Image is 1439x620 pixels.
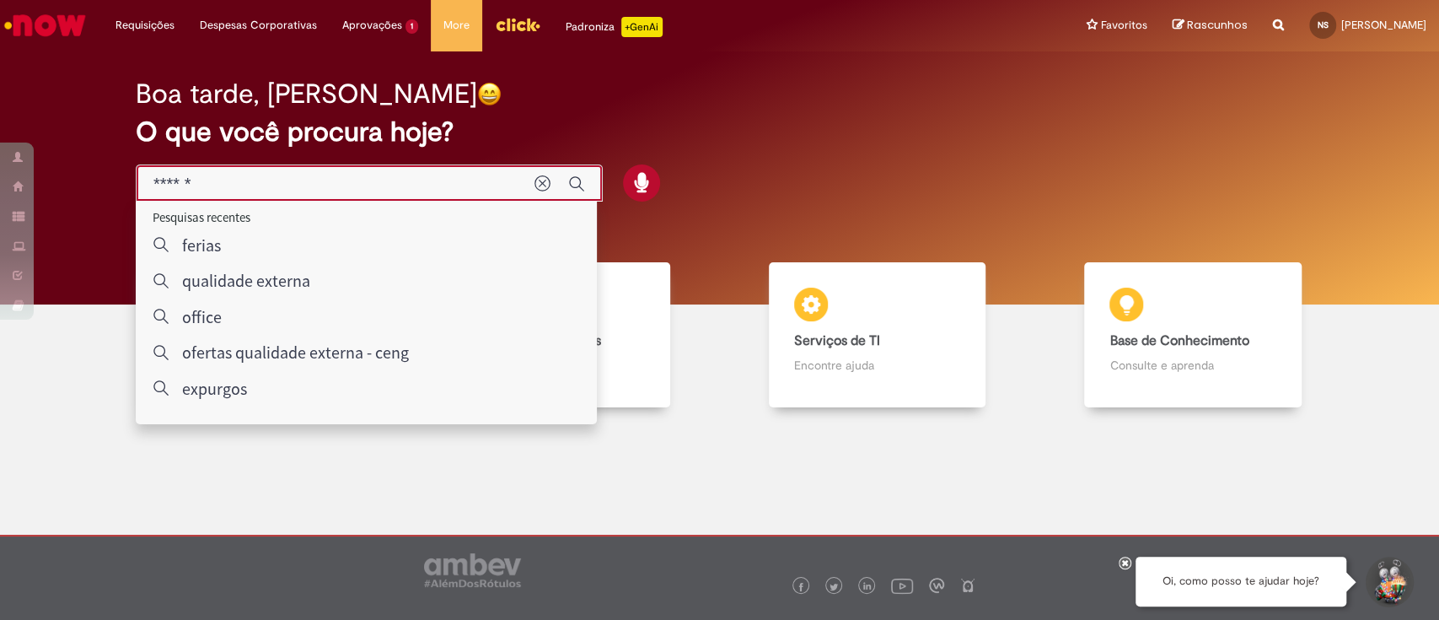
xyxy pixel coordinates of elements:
[1035,262,1350,408] a: Base de Conhecimento Consulte e aprenda
[89,262,404,408] a: Tirar dúvidas Tirar dúvidas com Lupi Assist e Gen Ai
[621,17,663,37] p: +GenAi
[891,574,913,596] img: logo_footer_youtube.png
[960,578,975,593] img: logo_footer_naosei.png
[136,79,477,109] h2: Boa tarde, [PERSON_NAME]
[443,17,470,34] span: More
[720,262,1035,408] a: Serviços de TI Encontre ajuda
[495,12,540,37] img: click_logo_yellow_360x200.png
[1363,557,1414,607] button: Iniciar Conversa de Suporte
[929,578,944,593] img: logo_footer_workplace.png
[479,332,601,349] b: Catálogo de Ofertas
[424,553,521,587] img: logo_footer_ambev_rotulo_gray.png
[1136,557,1346,607] div: Oi, como posso te ajudar hoje?
[342,17,402,34] span: Aprovações
[136,117,1303,147] h2: O que você procura hoje?
[566,17,663,37] div: Padroniza
[477,82,502,106] img: happy-face.png
[1109,357,1275,374] p: Consulte e aprenda
[1109,332,1248,349] b: Base de Conhecimento
[200,17,317,34] span: Despesas Corporativas
[794,332,880,349] b: Serviços de TI
[863,582,872,592] img: logo_footer_linkedin.png
[2,8,89,42] img: ServiceNow
[830,583,838,591] img: logo_footer_twitter.png
[1173,18,1248,34] a: Rascunhos
[1341,18,1426,32] span: [PERSON_NAME]
[1187,17,1248,33] span: Rascunhos
[115,17,175,34] span: Requisições
[405,19,418,34] span: 1
[1318,19,1329,30] span: NS
[794,357,960,374] p: Encontre ajuda
[1101,17,1147,34] span: Favoritos
[797,583,805,591] img: logo_footer_facebook.png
